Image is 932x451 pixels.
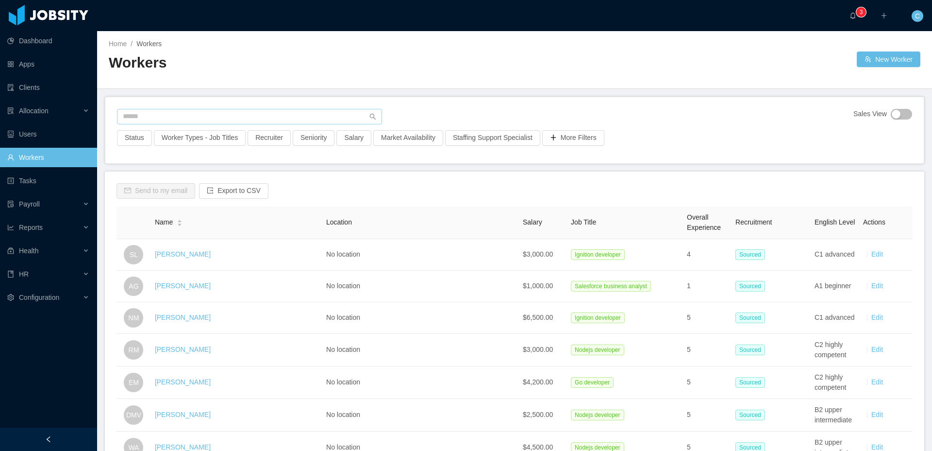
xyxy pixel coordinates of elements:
[7,148,89,167] a: icon: userWorkers
[735,411,769,418] a: Sourced
[129,373,139,392] span: EM
[7,124,89,144] a: icon: robotUsers
[811,239,859,271] td: C1 advanced
[322,366,519,399] td: No location
[735,249,765,260] span: Sourced
[735,410,765,420] span: Sourced
[523,346,553,353] span: $3,000.00
[523,443,553,451] span: $4,500.00
[19,224,43,231] span: Reports
[523,218,542,226] span: Salary
[199,183,268,199] button: icon: exportExport to CSV
[735,218,772,226] span: Recruitment
[523,313,553,321] span: $6,500.00
[871,346,883,353] a: Edit
[735,377,765,388] span: Sourced
[860,7,863,17] p: 3
[849,12,856,19] i: icon: bell
[19,270,29,278] span: HR
[109,53,515,73] h2: Workers
[130,245,138,264] span: SL
[871,411,883,418] a: Edit
[177,218,183,225] div: Sort
[155,443,211,451] a: [PERSON_NAME]
[19,200,40,208] span: Payroll
[683,239,732,271] td: 4
[369,113,376,120] i: icon: search
[177,219,183,222] i: icon: caret-up
[735,345,765,355] span: Sourced
[871,378,883,386] a: Edit
[155,217,173,227] span: Name
[248,130,291,146] button: Recruiter
[7,224,14,231] i: icon: line-chart
[129,277,138,296] span: AG
[811,271,859,302] td: A1 beginner
[571,377,614,388] span: Go developer
[129,340,139,360] span: RM
[683,366,732,399] td: 5
[523,250,553,258] span: $3,000.00
[155,313,211,321] a: [PERSON_NAME]
[811,399,859,432] td: B2 upper intermediate
[155,411,211,418] a: [PERSON_NAME]
[571,249,625,260] span: Ignition developer
[571,218,596,226] span: Job Title
[571,281,651,292] span: Salesforce business analyst
[7,294,14,301] i: icon: setting
[129,308,139,328] span: NM
[571,410,624,420] span: Nodejs developer
[155,250,211,258] a: [PERSON_NAME]
[7,107,14,114] i: icon: solution
[683,334,732,366] td: 5
[735,443,769,451] a: Sourced
[445,130,540,146] button: Staffing Support Specialist
[7,201,14,208] i: icon: file-protect
[811,334,859,366] td: C2 highly competent
[683,399,732,432] td: 5
[7,171,89,191] a: icon: profileTasks
[857,52,920,67] button: icon: usergroup-addNew Worker
[881,12,887,19] i: icon: plus
[19,247,38,255] span: Health
[322,302,519,334] td: No location
[735,378,769,386] a: Sourced
[7,31,89,51] a: icon: pie-chartDashboard
[155,282,211,290] a: [PERSON_NAME]
[7,78,89,97] a: icon: auditClients
[523,378,553,386] span: $4,200.00
[871,443,883,451] a: Edit
[523,282,553,290] span: $1,000.00
[571,345,624,355] span: Nodejs developer
[7,54,89,74] a: icon: appstoreApps
[523,411,553,418] span: $2,500.00
[871,313,883,321] a: Edit
[154,130,246,146] button: Worker Types - Job Titles
[683,271,732,302] td: 1
[155,346,211,353] a: [PERSON_NAME]
[326,218,352,226] span: Location
[735,313,769,321] a: Sourced
[155,378,211,386] a: [PERSON_NAME]
[853,109,887,120] span: Sales View
[131,40,133,48] span: /
[177,222,183,225] i: icon: caret-down
[7,247,14,254] i: icon: medicine-box
[373,130,443,146] button: Market Availability
[542,130,604,146] button: icon: plusMore Filters
[109,40,127,48] a: Home
[117,130,152,146] button: Status
[322,399,519,432] td: No location
[7,271,14,278] i: icon: book
[19,107,49,115] span: Allocation
[811,302,859,334] td: C1 advanced
[735,312,765,323] span: Sourced
[871,250,883,258] a: Edit
[856,7,866,17] sup: 3
[19,294,59,301] span: Configuration
[336,130,371,146] button: Salary
[811,366,859,399] td: C2 highly competent
[322,271,519,302] td: No location
[683,302,732,334] td: 5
